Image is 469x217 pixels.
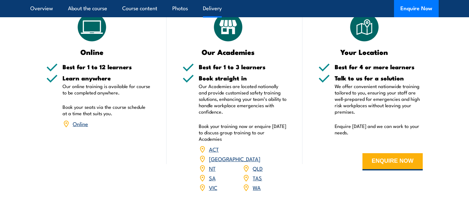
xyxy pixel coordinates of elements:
[199,75,287,81] h5: Book straight in
[199,64,287,70] h5: Best for 1 to 3 learners
[209,183,217,191] a: VIC
[199,123,287,142] p: Book your training now or enquire [DATE] to discuss group training to our Academies
[63,75,151,81] h5: Learn anywhere
[335,123,423,136] p: Enquire [DATE] and we can work to your needs.
[73,120,88,127] a: Online
[63,64,151,70] h5: Best for 1 to 12 learners
[209,174,216,182] a: SA
[209,145,219,153] a: ACT
[318,48,410,56] h3: Your Location
[63,104,151,116] p: Book your seats via the course schedule at a time that suits you.
[209,155,260,162] a: [GEOGRAPHIC_DATA]
[253,183,261,191] a: WA
[253,174,262,182] a: TAS
[209,164,216,172] a: NT
[335,64,423,70] h5: Best for 4 or more learners
[182,48,274,56] h3: Our Academies
[362,153,423,170] button: ENQUIRE NOW
[253,164,263,172] a: QLD
[46,48,138,56] h3: Online
[199,83,287,115] p: Our Academies are located nationally and provide customised safety training solutions, enhancing ...
[335,83,423,115] p: We offer convenient nationwide training tailored to you, ensuring your staff are well-prepared fo...
[335,75,423,81] h5: Talk to us for a solution
[63,83,151,96] p: Our online training is available for course to be completed anywhere.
